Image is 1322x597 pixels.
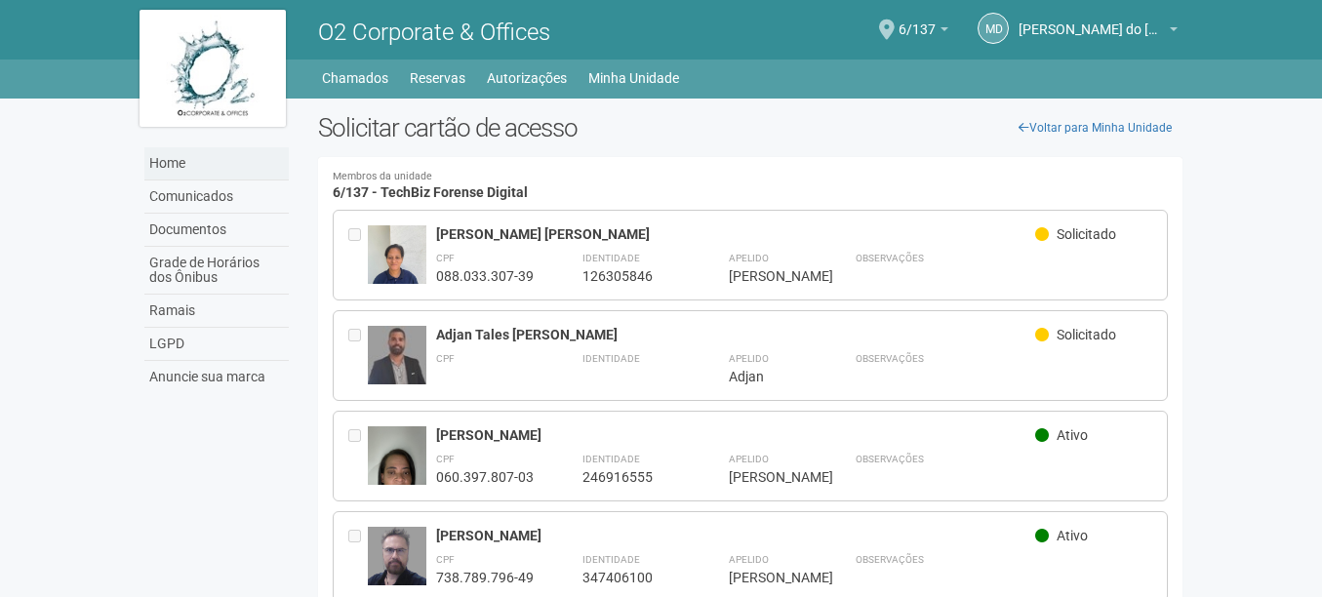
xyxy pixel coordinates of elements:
span: Solicitado [1057,327,1116,342]
div: 347406100 [582,569,680,586]
div: [PERSON_NAME] [PERSON_NAME] [436,225,1036,243]
a: Chamados [322,64,388,92]
strong: CPF [436,554,455,565]
strong: Identidade [582,253,640,263]
strong: Apelido [729,454,769,464]
img: user.jpg [368,426,426,531]
span: Ativo [1057,528,1088,543]
strong: CPF [436,253,455,263]
div: Entre em contato com a Aministração para solicitar o cancelamento ou 2a via [348,527,368,586]
div: 060.397.807-03 [436,468,534,486]
div: Entre em contato com a Aministração para solicitar o cancelamento ou 2a via [348,326,368,385]
strong: Identidade [582,554,640,565]
img: user.jpg [368,527,426,595]
a: [PERSON_NAME] do [PERSON_NAME] [PERSON_NAME] [1019,24,1178,40]
a: Documentos [144,214,289,247]
a: Voltar para Minha Unidade [1008,113,1182,142]
img: user.jpg [368,225,426,303]
strong: Apelido [729,353,769,364]
strong: Observações [856,253,924,263]
span: Solicitado [1057,226,1116,242]
a: 6/137 [899,24,948,40]
div: [PERSON_NAME] [436,527,1036,544]
div: Adjan [729,368,807,385]
h2: Solicitar cartão de acesso [318,113,1183,142]
strong: CPF [436,454,455,464]
strong: Apelido [729,554,769,565]
span: Ativo [1057,427,1088,443]
a: LGPD [144,328,289,361]
div: 246916555 [582,468,680,486]
a: Ramais [144,295,289,328]
strong: Observações [856,454,924,464]
div: 738.789.796-49 [436,569,534,586]
span: O2 Corporate & Offices [318,19,550,46]
img: logo.jpg [140,10,286,127]
div: Entre em contato com a Aministração para solicitar o cancelamento ou 2a via [348,426,368,486]
a: Md [978,13,1009,44]
a: Reservas [410,64,465,92]
div: [PERSON_NAME] [436,426,1036,444]
a: Home [144,147,289,180]
strong: CPF [436,353,455,364]
a: Anuncie sua marca [144,361,289,393]
strong: Apelido [729,253,769,263]
div: [PERSON_NAME] [729,468,807,486]
img: user.jpg [368,326,426,384]
strong: Identidade [582,454,640,464]
span: Manuela do Couto Pereira [1019,3,1165,37]
span: 6/137 [899,3,936,37]
div: 126305846 [582,267,680,285]
div: Entre em contato com a Aministração para solicitar o cancelamento ou 2a via [348,225,368,285]
a: Autorizações [487,64,567,92]
a: Grade de Horários dos Ônibus [144,247,289,295]
div: [PERSON_NAME] [729,267,807,285]
div: Adjan Tales [PERSON_NAME] [436,326,1036,343]
strong: Identidade [582,353,640,364]
a: Minha Unidade [588,64,679,92]
small: Membros da unidade [333,172,1169,182]
h4: 6/137 - TechBiz Forense Digital [333,172,1169,200]
a: Comunicados [144,180,289,214]
strong: Observações [856,353,924,364]
strong: Observações [856,554,924,565]
div: [PERSON_NAME] [729,569,807,586]
div: 088.033.307-39 [436,267,534,285]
